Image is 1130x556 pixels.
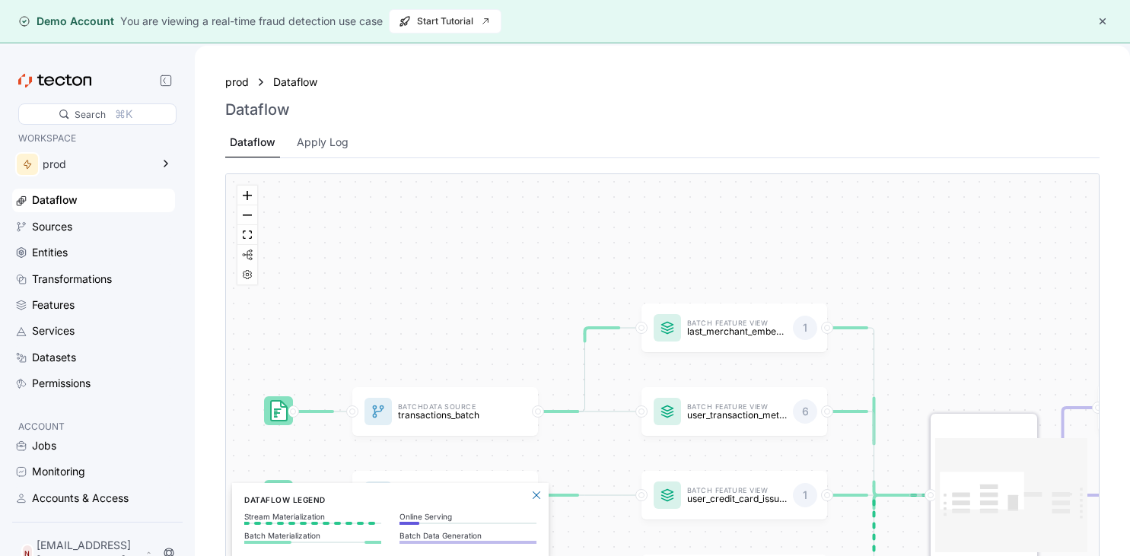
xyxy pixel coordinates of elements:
[398,404,498,411] p: Batch Data Source
[75,107,106,122] div: Search
[32,349,76,366] div: Datasets
[32,490,129,507] div: Accounts & Access
[32,271,112,288] div: Transformations
[18,14,114,29] div: Demo Account
[12,372,175,395] a: Permissions
[12,346,175,369] a: Datasets
[12,189,175,211] a: Dataflow
[120,13,383,30] div: You are viewing a real-time fraud detection use case
[12,241,175,264] a: Entities
[244,512,381,521] p: Stream Materialization
[821,328,927,495] g: Edge from featureView:last_merchant_embedding to STORE
[225,100,290,119] h3: Dataflow
[389,9,501,33] button: Start Tutorial
[399,10,492,33] span: Start Tutorial
[115,106,132,122] div: ⌘K
[230,134,275,151] div: Dataflow
[43,159,151,170] div: prod
[273,74,326,91] a: Dataflow
[641,471,827,519] a: Batch Feature Viewuser_credit_card_issuer1
[237,225,257,245] button: fit view
[12,268,175,291] a: Transformations
[12,294,175,316] a: Features
[687,404,787,411] p: Batch Feature View
[352,471,538,519] a: BatchData Sourceusers
[12,319,175,342] a: Services
[687,488,787,494] p: Batch Feature View
[687,410,787,420] p: user_transaction_metrics
[32,463,85,480] div: Monitoring
[793,483,817,507] div: 1
[297,134,349,151] div: Apply Log
[793,316,817,340] div: 1
[244,494,536,506] h6: Dataflow Legend
[12,434,175,457] a: Jobs
[32,322,75,339] div: Services
[18,131,169,146] p: WORKSPACE
[12,487,175,510] a: Accounts & Access
[398,410,498,420] p: transactions_batch
[225,74,249,91] a: prod
[687,326,787,336] p: last_merchant_embedding
[32,192,78,208] div: Dataflow
[12,460,175,483] a: Monitoring
[18,103,177,125] div: Search⌘K
[687,320,787,327] p: Batch Feature View
[527,486,546,504] button: Close Legend Panel
[687,494,787,504] p: user_credit_card_issuer
[12,215,175,238] a: Sources
[32,218,72,235] div: Sources
[237,186,257,284] div: React Flow controls
[32,437,56,454] div: Jobs
[352,387,538,436] a: BatchData Sourcetransactions_batch
[237,205,257,225] button: zoom out
[18,419,169,434] p: ACCOUNT
[237,186,257,205] button: zoom in
[793,399,817,424] div: 6
[641,387,827,436] a: Batch Feature Viewuser_transaction_metrics6
[641,303,827,352] a: Batch Feature Viewlast_merchant_embedding1
[32,297,75,313] div: Features
[399,531,536,540] p: Batch Data Generation
[32,244,68,261] div: Entities
[821,411,927,495] g: Edge from featureView:user_transaction_metrics to STORE
[399,512,536,521] p: Online Serving
[532,328,638,411] g: Edge from dataSource:transactions_batch to featureView:last_merchant_embedding
[244,531,381,540] p: Batch Materialization
[32,375,91,392] div: Permissions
